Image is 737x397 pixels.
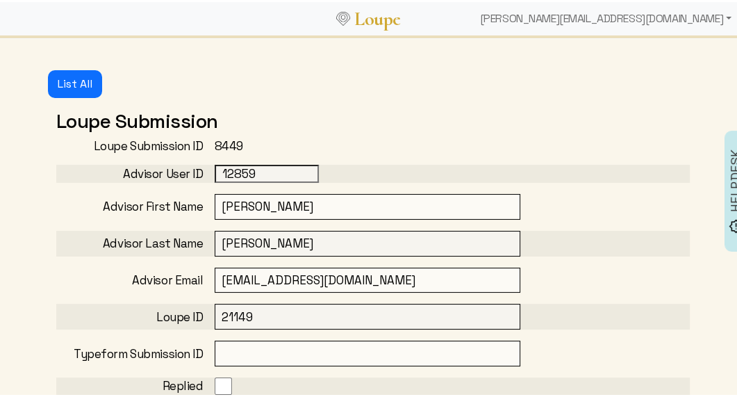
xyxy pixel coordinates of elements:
button: List All [48,68,102,96]
img: Loupe Logo [336,10,350,24]
h2: Loupe Submission [56,107,690,131]
div: Advisor Email [56,270,215,286]
div: Advisor Last Name [56,234,215,249]
div: [PERSON_NAME][EMAIL_ADDRESS][DOMAIN_NAME] [474,3,737,31]
a: Loupe [350,4,406,30]
div: Advisor User ID [56,164,215,179]
div: Replied [56,376,215,391]
div: Typeform Submission ID [56,344,215,359]
div: Loupe ID [56,307,215,323]
div: 8449 [215,136,531,152]
div: Loupe Submission ID [56,136,215,152]
div: Advisor First Name [56,197,215,212]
